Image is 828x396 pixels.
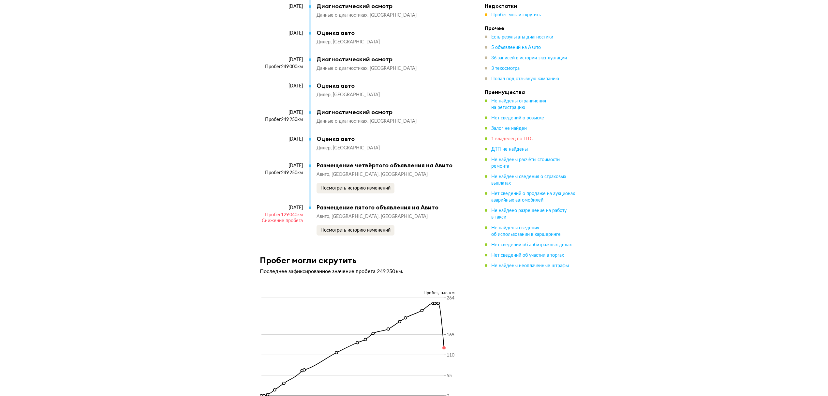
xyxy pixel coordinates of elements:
tspan: 110 [447,353,454,358]
span: Данные о диагностиках [317,13,370,18]
span: 1 владелец по ПТС [491,137,533,141]
h4: Прочее [485,25,576,31]
span: [GEOGRAPHIC_DATA] [333,40,380,44]
div: Пробег, тыс. км [260,290,465,296]
span: Не найдены расчёты стоимости ремонта [491,158,560,169]
div: Размещение четвёртого объявления на Авито [317,162,459,169]
span: Есть результаты диагностики [491,35,553,39]
span: Пробег могли скрутить [491,13,541,17]
span: Залог не найден [491,126,527,131]
div: Оценка авто [317,29,459,37]
span: [GEOGRAPHIC_DATA] [370,119,417,124]
span: [GEOGRAPHIC_DATA] [333,93,380,97]
p: Последнее зафиксированное значение пробега 249 250 км. [260,268,465,275]
span: [GEOGRAPHIC_DATA] [370,13,417,18]
div: Пробег 249 000 км [260,64,303,70]
span: Данные о диагностиках [317,119,370,124]
div: [DATE] [260,4,303,9]
span: Посмотреть историю изменений [320,228,391,233]
span: Не найдены неоплаченные штрафы [491,263,569,268]
span: [GEOGRAPHIC_DATA], [GEOGRAPHIC_DATA] [332,172,428,177]
div: Размещение пятого объявления на Авито [317,204,459,211]
h4: Преимущества [485,89,576,95]
div: Оценка авто [317,82,459,89]
span: Посмотреть историю изменений [320,186,391,190]
span: Не найдены сведения об использовании в каршеринге [491,225,561,236]
div: [DATE] [260,83,303,89]
div: Пробег 249 250 км [260,170,303,176]
span: Дилер [317,146,333,150]
button: Посмотреть историю изменений [317,225,394,236]
div: Снижение пробега [260,218,303,224]
div: [DATE] [260,110,303,115]
span: Дилер [317,93,333,97]
h3: Пробег могли скрутить [260,255,357,265]
div: Пробег 249 250 км [260,117,303,123]
span: [GEOGRAPHIC_DATA] [370,66,417,71]
div: [DATE] [260,136,303,142]
div: [DATE] [260,205,303,211]
span: Данные о диагностиках [317,66,370,71]
tspan: 165 [447,332,454,337]
div: Диагностический осмотр [317,3,459,10]
h4: Недостатки [485,3,576,9]
div: Пробег 129 040 км [260,212,303,218]
span: Нет сведений о продаже на аукционах аварийных автомобилей [491,191,575,203]
tspan: 55 [447,373,452,378]
span: ДТП не найдены [491,147,528,152]
span: 5 объявлений на Авито [491,45,541,50]
span: 3 техосмотра [491,66,520,71]
tspan: 264 [447,296,454,300]
span: Авито [317,214,332,219]
span: Нет сведений об участии в торгах [491,253,564,257]
span: 36 записей в истории эксплуатации [491,56,567,60]
button: Посмотреть историю изменений [317,183,394,193]
div: [DATE] [260,57,303,63]
span: [GEOGRAPHIC_DATA], [GEOGRAPHIC_DATA] [332,214,428,219]
span: [GEOGRAPHIC_DATA] [333,146,380,150]
div: [DATE] [260,163,303,169]
div: Оценка авто [317,135,459,143]
span: Дилер [317,40,333,44]
div: Диагностический осмотр [317,56,459,63]
span: Не найдено разрешение на работу в такси [491,208,567,220]
span: Не найдены сведения о страховых выплатах [491,175,566,186]
span: Нет сведений о розыске [491,116,544,120]
div: [DATE] [260,30,303,36]
div: Диагностический осмотр [317,109,459,116]
span: Авито [317,172,332,177]
span: Нет сведений об арбитражных делах [491,242,572,247]
span: Не найдены ограничения на регистрацию [491,99,546,110]
span: Попал под отзывную кампанию [491,77,559,81]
